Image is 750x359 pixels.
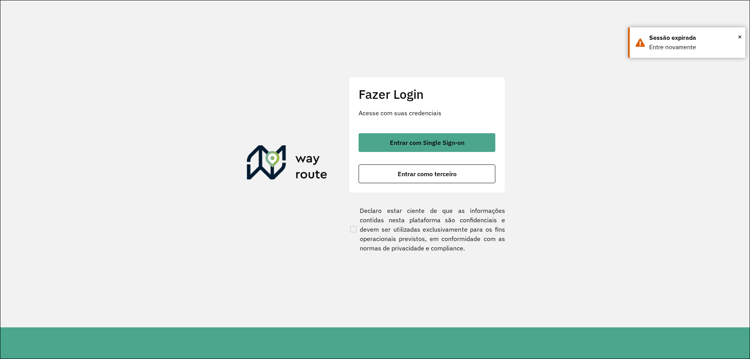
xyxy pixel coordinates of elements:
button: button [359,133,495,152]
h2: Fazer Login [359,87,495,102]
button: button [359,164,495,183]
img: Roteirizador AmbevTech [247,145,327,183]
p: Acesse com suas credenciais [359,108,495,118]
label: Declaro estar ciente de que as informações contidas nesta plataforma são confidenciais e devem se... [349,206,505,253]
span: Entrar com Single Sign-on [390,139,464,146]
div: Sessão expirada [649,33,739,43]
button: Close [738,31,742,43]
div: Entre novamente [649,43,739,52]
span: × [738,31,742,43]
span: Entrar como terceiro [398,171,457,177]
